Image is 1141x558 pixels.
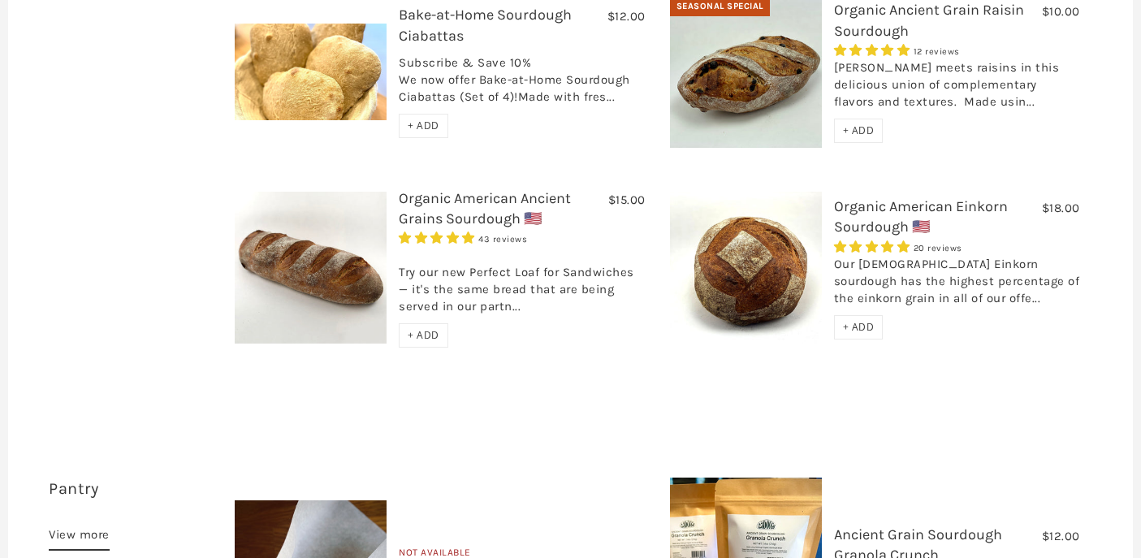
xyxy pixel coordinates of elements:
[834,240,914,254] span: 4.95 stars
[834,119,884,143] div: + ADD
[1042,529,1080,543] span: $12.00
[834,315,884,340] div: + ADD
[408,119,439,132] span: + ADD
[478,234,527,244] span: 43 reviews
[914,243,962,253] span: 20 reviews
[670,192,822,344] img: Organic American Einkorn Sourdough 🇺🇸
[399,247,645,323] div: Try our new Perfect Loaf for Sandwiches — it's the same bread that are being served in our partn...
[914,46,960,57] span: 12 reviews
[843,320,875,334] span: + ADD
[399,6,572,44] a: Bake-at-Home Sourdough Ciabattas
[834,256,1080,315] div: Our [DEMOGRAPHIC_DATA] Einkorn sourdough has the highest percentage of the einkorn grain in all o...
[608,192,646,207] span: $15.00
[1042,201,1080,215] span: $18.00
[399,323,448,348] div: + ADD
[399,114,448,138] div: + ADD
[834,43,914,58] span: 5.00 stars
[1042,4,1080,19] span: $10.00
[49,479,98,498] a: Pantry
[834,1,1024,39] a: Organic Ancient Grain Raisin Sourdough
[408,328,439,342] span: + ADD
[834,59,1080,119] div: [PERSON_NAME] meets raisins in this delicious union of complementary flavors and textures. Made u...
[235,192,387,344] img: Organic American Ancient Grains Sourdough 🇺🇸
[607,9,646,24] span: $12.00
[399,54,645,114] div: Subscribe & Save 10% We now offer Bake-at-Home Sourdough Ciabattas (Set of 4)!Made with fres...
[834,197,1008,236] a: Organic American Einkorn Sourdough 🇺🇸
[399,231,478,245] span: 4.93 stars
[843,123,875,137] span: + ADD
[235,24,387,120] img: Bake-at-Home Sourdough Ciabattas
[49,478,223,525] h3: 30 items
[399,189,571,227] a: Organic American Ancient Grains Sourdough 🇺🇸
[49,525,110,551] a: View more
